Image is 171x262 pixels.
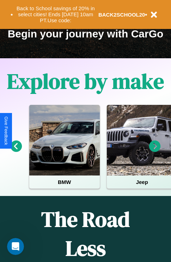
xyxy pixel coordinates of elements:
h1: Explore by make [7,67,164,96]
b: BACK2SCHOOL20 [98,12,145,18]
button: Back to School savings of 20% in select cities! Ends [DATE] 10am PT.Use code: [13,4,98,25]
h4: BMW [29,175,100,189]
div: Give Feedback [4,117,8,145]
iframe: Intercom live chat [7,238,24,255]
